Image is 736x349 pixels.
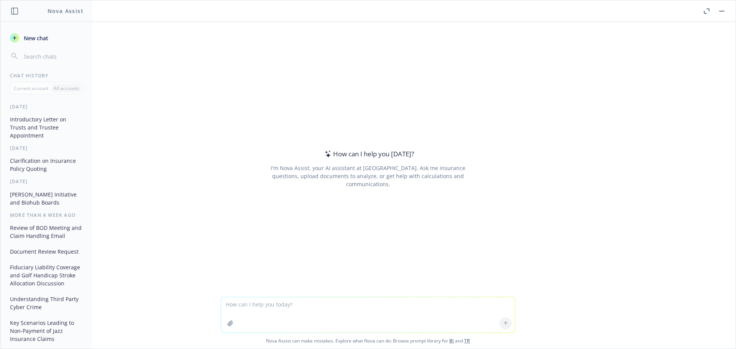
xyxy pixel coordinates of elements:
[22,34,48,42] span: New chat
[48,7,84,15] h1: Nova Assist
[22,51,83,62] input: Search chats
[464,338,470,344] a: TR
[54,85,79,92] p: All accounts
[7,293,86,313] button: Understanding Third Party Cyber Crime
[1,212,92,218] div: More than a week ago
[7,245,86,258] button: Document Review Request
[322,149,414,159] div: How can I help you [DATE]?
[7,154,86,175] button: Clarification on Insurance Policy Quoting
[1,103,92,110] div: [DATE]
[3,333,733,349] span: Nova Assist can make mistakes. Explore what Nova can do: Browse prompt library for and
[1,145,92,151] div: [DATE]
[7,316,86,345] button: Key Scenarios Leading to Non-Payment of Jazz Insurance Claims
[7,221,86,242] button: Review of BOD Meeting and Claim Handling Email
[7,31,86,45] button: New chat
[1,72,92,79] div: Chat History
[7,188,86,209] button: [PERSON_NAME] Initiative and Biohub Boards
[14,85,48,92] p: Current account
[7,261,86,290] button: Fiduciary Liability Coverage and Golf Handicap Stroke Allocation Discussion
[1,178,92,185] div: [DATE]
[7,113,86,142] button: Introductory Letter on Trusts and Trustee Appointment
[449,338,454,344] a: BI
[260,164,476,188] div: I'm Nova Assist, your AI assistant at [GEOGRAPHIC_DATA]. Ask me insurance questions, upload docum...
